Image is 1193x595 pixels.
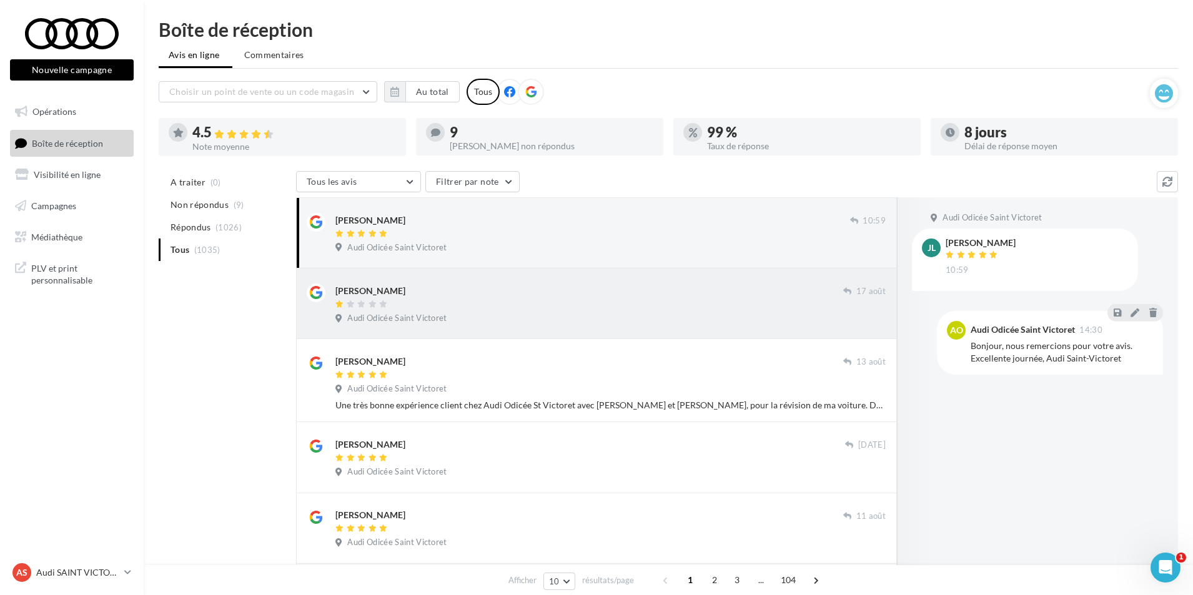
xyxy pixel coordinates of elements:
[549,576,560,586] span: 10
[32,106,76,117] span: Opérations
[858,440,886,451] span: [DATE]
[335,399,886,411] div: Une très bonne expérience client chez Audi Odicée St Victoret avec [PERSON_NAME] et [PERSON_NAME]...
[705,570,725,590] span: 2
[10,561,134,584] a: AS Audi SAINT VICTORET
[7,130,136,157] a: Boîte de réception
[215,222,242,232] span: (1026)
[964,125,1168,139] div: 8 jours
[296,171,421,192] button: Tous les avis
[171,176,205,189] span: A traiter
[34,169,101,180] span: Visibilité en ligne
[7,162,136,188] a: Visibilité en ligne
[31,200,76,211] span: Campagnes
[335,214,405,227] div: [PERSON_NAME]
[680,570,700,590] span: 1
[964,142,1168,150] div: Délai de réponse moyen
[856,511,886,522] span: 11 août
[335,509,405,521] div: [PERSON_NAME]
[971,325,1075,334] div: Audi Odicée Saint Victoret
[384,81,460,102] button: Au total
[31,231,82,242] span: Médiathèque
[36,566,119,579] p: Audi SAINT VICTORET
[159,20,1178,39] div: Boîte de réception
[863,215,886,227] span: 10:59
[335,355,405,368] div: [PERSON_NAME]
[856,286,886,297] span: 17 août
[171,199,229,211] span: Non répondus
[450,142,653,150] div: [PERSON_NAME] non répondus
[1151,553,1181,583] iframe: Intercom live chat
[943,212,1042,224] span: Audi Odicée Saint Victoret
[727,570,747,590] span: 3
[16,566,27,579] span: AS
[707,125,911,139] div: 99 %
[425,171,520,192] button: Filtrer par note
[971,340,1153,365] div: Bonjour, nous remercions pour votre avis. Excellente journée, Audi Saint-Victoret
[31,260,129,287] span: PLV et print personnalisable
[707,142,911,150] div: Taux de réponse
[508,574,537,586] span: Afficher
[1176,553,1186,563] span: 1
[335,285,405,297] div: [PERSON_NAME]
[10,59,134,81] button: Nouvelle campagne
[928,242,936,254] span: Jl
[856,357,886,368] span: 13 août
[234,200,244,210] span: (9)
[543,573,575,590] button: 10
[467,79,500,105] div: Tous
[347,466,447,478] span: Audi Odicée Saint Victoret
[776,570,801,590] span: 104
[1079,326,1102,334] span: 14:30
[307,176,357,187] span: Tous les avis
[450,125,653,139] div: 9
[405,81,460,102] button: Au total
[171,221,211,234] span: Répondus
[210,177,221,187] span: (0)
[7,99,136,125] a: Opérations
[7,224,136,250] a: Médiathèque
[347,537,447,548] span: Audi Odicée Saint Victoret
[347,383,447,395] span: Audi Odicée Saint Victoret
[192,125,396,140] div: 4.5
[244,49,304,61] span: Commentaires
[32,137,103,148] span: Boîte de réception
[7,193,136,219] a: Campagnes
[159,81,377,102] button: Choisir un point de vente ou un code magasin
[192,142,396,151] div: Note moyenne
[582,574,634,586] span: résultats/page
[946,265,969,276] span: 10:59
[347,242,447,253] span: Audi Odicée Saint Victoret
[347,313,447,324] span: Audi Odicée Saint Victoret
[950,324,963,337] span: AO
[751,570,771,590] span: ...
[7,255,136,292] a: PLV et print personnalisable
[946,238,1016,247] div: [PERSON_NAME]
[169,86,354,97] span: Choisir un point de vente ou un code magasin
[335,438,405,451] div: [PERSON_NAME]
